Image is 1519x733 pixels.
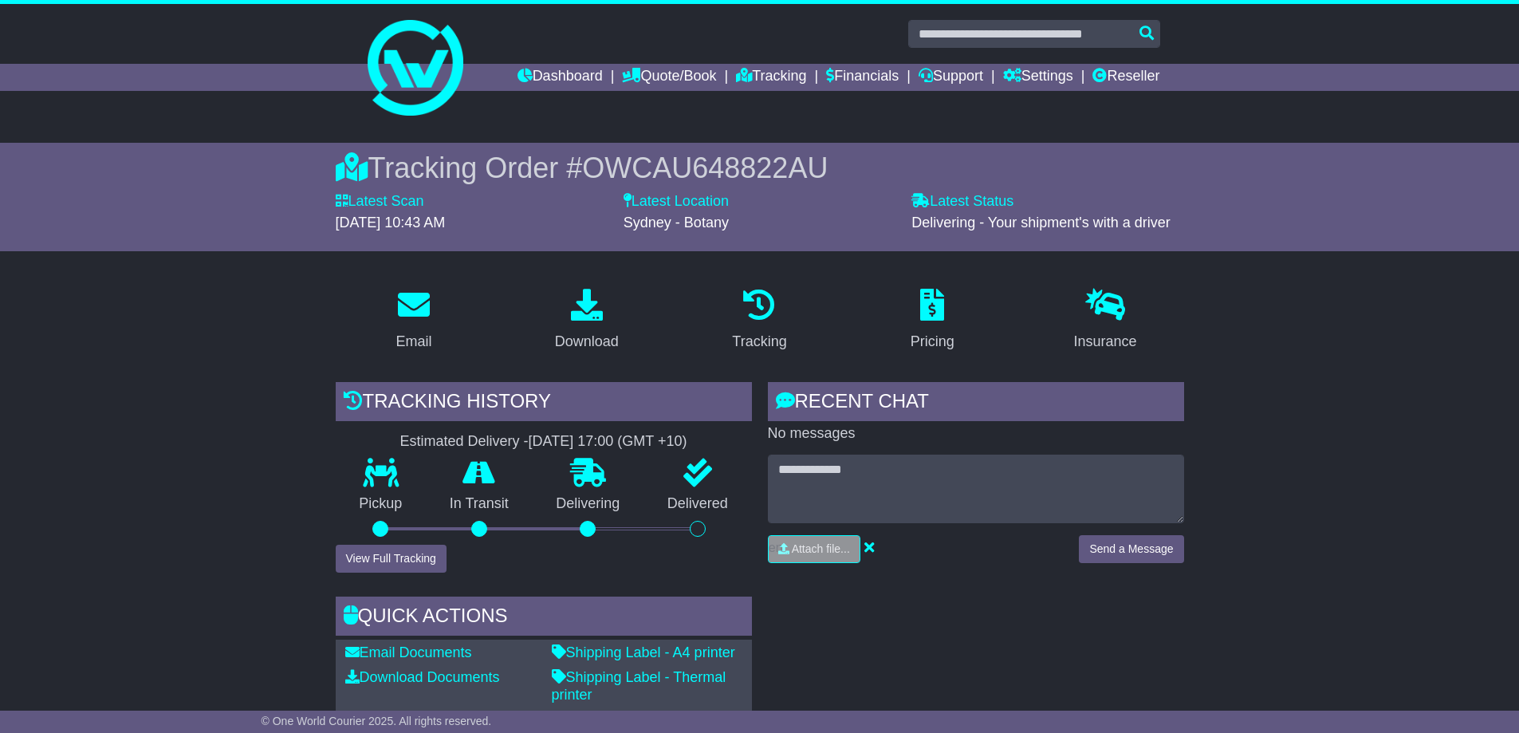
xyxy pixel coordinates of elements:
a: Financials [826,64,899,91]
p: Pickup [336,495,427,513]
label: Latest Scan [336,193,424,211]
div: Quick Actions [336,597,752,640]
div: Tracking history [336,382,752,425]
div: Download [555,331,619,353]
a: Insurance [1064,283,1147,358]
label: Latest Location [624,193,729,211]
span: © One World Courier 2025. All rights reserved. [262,715,492,727]
div: RECENT CHAT [768,382,1184,425]
span: Delivering - Your shipment's with a driver [911,215,1171,231]
a: Download Documents [345,669,500,685]
span: Sydney - Botany [624,215,729,231]
a: Dashboard [517,64,603,91]
a: Shipping Label - A4 printer [552,644,735,660]
div: Estimated Delivery - [336,433,752,451]
a: Shipping Label - Thermal printer [552,669,726,703]
a: Settings [1003,64,1073,91]
a: Quote/Book [622,64,716,91]
a: Support [919,64,983,91]
a: Email [385,283,442,358]
p: Delivering [533,495,644,513]
label: Latest Status [911,193,1013,211]
div: Pricing [911,331,954,353]
p: Delivered [643,495,752,513]
a: Tracking [722,283,797,358]
button: Send a Message [1079,535,1183,563]
div: Tracking [732,331,786,353]
span: [DATE] 10:43 AM [336,215,446,231]
p: No messages [768,425,1184,443]
span: OWCAU648822AU [582,152,828,184]
div: Email [395,331,431,353]
a: Pricing [900,283,965,358]
a: Reseller [1092,64,1159,91]
div: Tracking Order # [336,151,1184,185]
div: Insurance [1074,331,1137,353]
a: Download [545,283,629,358]
div: [DATE] 17:00 (GMT +10) [529,433,687,451]
a: Tracking [736,64,806,91]
button: View Full Tracking [336,545,447,573]
a: Email Documents [345,644,472,660]
p: In Transit [426,495,533,513]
